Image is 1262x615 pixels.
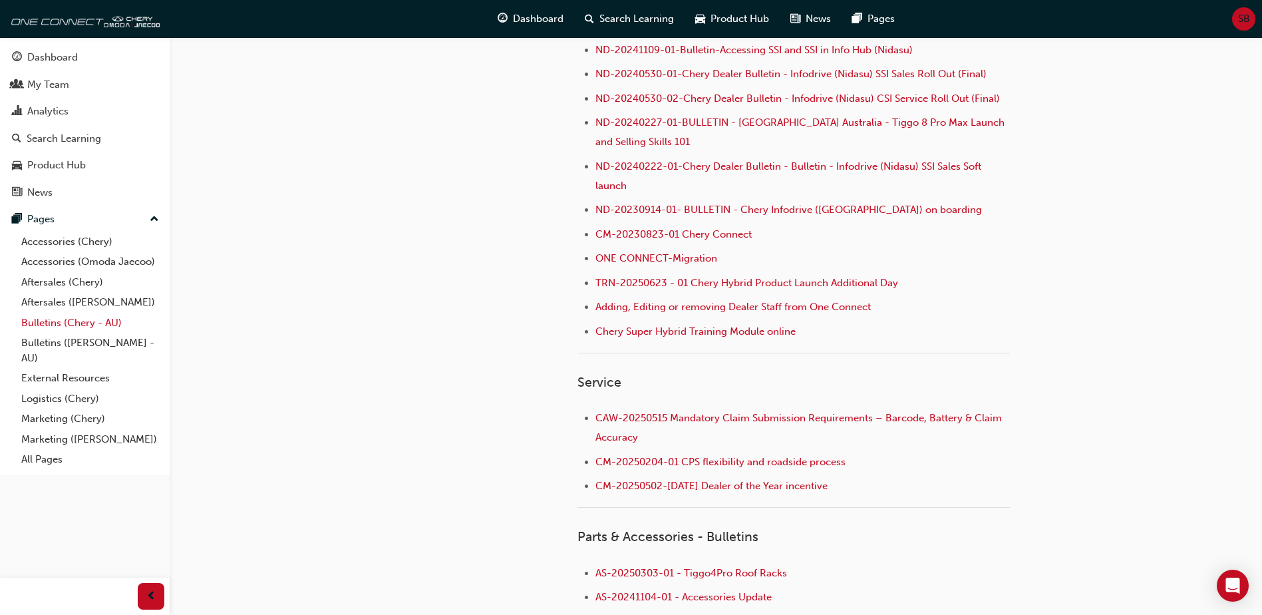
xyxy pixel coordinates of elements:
span: Search Learning [599,11,674,27]
a: CM-20250204-01 CPS flexibility and roadside process [595,456,846,468]
a: CM-20250502-[DATE] Dealer of the Year incentive [595,480,828,492]
a: Dashboard [5,45,164,70]
span: news-icon [12,187,22,199]
a: ONE CONNECT-Migration [595,252,717,264]
a: Aftersales ([PERSON_NAME]) [16,292,164,313]
a: ND-20240227-01-BULLETIN - [GEOGRAPHIC_DATA] Australia - Tiggo 8 Pro Max Launch and Selling Skills... [595,116,1007,148]
a: Accessories (Omoda Jaecoo) [16,252,164,272]
div: My Team [27,77,69,93]
div: Analytics [27,104,69,119]
div: Open Intercom Messenger [1217,570,1249,602]
a: ND-20240222-01-Chery Dealer Bulletin - Bulletin - Infodrive (Nidasu) SSI Sales Soft launch [595,160,984,192]
a: AS-20250303-01 - Tiggo4Pro Roof Racks [595,567,787,579]
div: Dashboard [27,50,78,65]
button: Pages [5,207,164,232]
a: ND-20241109-01-Bulletin-Accessing SSI and SSI in Info Hub (Nidasu) [595,44,913,56]
span: pages-icon [852,11,862,27]
a: guage-iconDashboard [487,5,574,33]
div: News [27,185,53,200]
a: ND-20240530-01-Chery Dealer Bulletin - Infodrive (Nidasu) SSI Sales Roll Out (Final) [595,68,987,80]
a: My Team [5,73,164,97]
span: SB [1238,11,1250,27]
a: search-iconSearch Learning [574,5,685,33]
a: CAW-20250515 Mandatory Claim Submission Requirements – Barcode, Battery & Claim Accuracy [595,412,1005,443]
a: AS-20241104-01 - Accessories Update [595,591,772,603]
span: Product Hub [710,11,769,27]
a: Adding, Editing or removing Dealer Staff from One Connect [595,301,871,313]
button: SB [1232,7,1255,31]
span: Pages [868,11,895,27]
a: ND-20230914-01- BULLETIN - Chery Infodrive ([GEOGRAPHIC_DATA]) on boarding [595,204,982,216]
span: Parts & Accessories - Bulletins [577,529,758,544]
a: News [5,180,164,205]
a: Bulletins (Chery - AU) [16,313,164,333]
a: TRN-20250623 - 01 Chery Hybrid Product Launch Additional Day [595,277,898,289]
div: Pages [27,212,55,227]
span: search-icon [12,133,21,145]
span: News [806,11,831,27]
span: Dashboard [513,11,563,27]
a: ND-20240530-02-Chery Dealer Bulletin - Infodrive (Nidasu) CSI Service Roll Out (Final) [595,93,1000,104]
span: prev-icon [146,588,156,605]
div: Product Hub [27,158,86,173]
span: Service [577,375,621,390]
span: people-icon [12,79,22,91]
span: news-icon [790,11,800,27]
a: Analytics [5,99,164,124]
button: DashboardMy TeamAnalyticsSearch LearningProduct HubNews [5,43,164,207]
a: news-iconNews [780,5,842,33]
span: car-icon [695,11,705,27]
a: Search Learning [5,126,164,151]
span: guage-icon [498,11,508,27]
a: Marketing (Chery) [16,409,164,429]
img: oneconnect [7,5,160,32]
span: search-icon [585,11,594,27]
span: pages-icon [12,214,22,226]
span: up-icon [150,211,159,228]
a: Aftersales (Chery) [16,272,164,293]
a: pages-iconPages [842,5,905,33]
a: All Pages [16,449,164,470]
a: Chery Super Hybrid Training Module online [595,325,796,337]
span: guage-icon [12,52,22,64]
div: Search Learning [27,131,101,146]
a: car-iconProduct Hub [685,5,780,33]
a: External Resources [16,368,164,389]
a: Logistics (Chery) [16,389,164,409]
span: chart-icon [12,106,22,118]
span: car-icon [12,160,22,172]
a: Accessories (Chery) [16,232,164,252]
a: Product Hub [5,153,164,178]
a: Marketing ([PERSON_NAME]) [16,429,164,450]
a: Bulletins ([PERSON_NAME] - AU) [16,333,164,368]
a: CM-20230823-01 Chery Connect [595,228,752,240]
